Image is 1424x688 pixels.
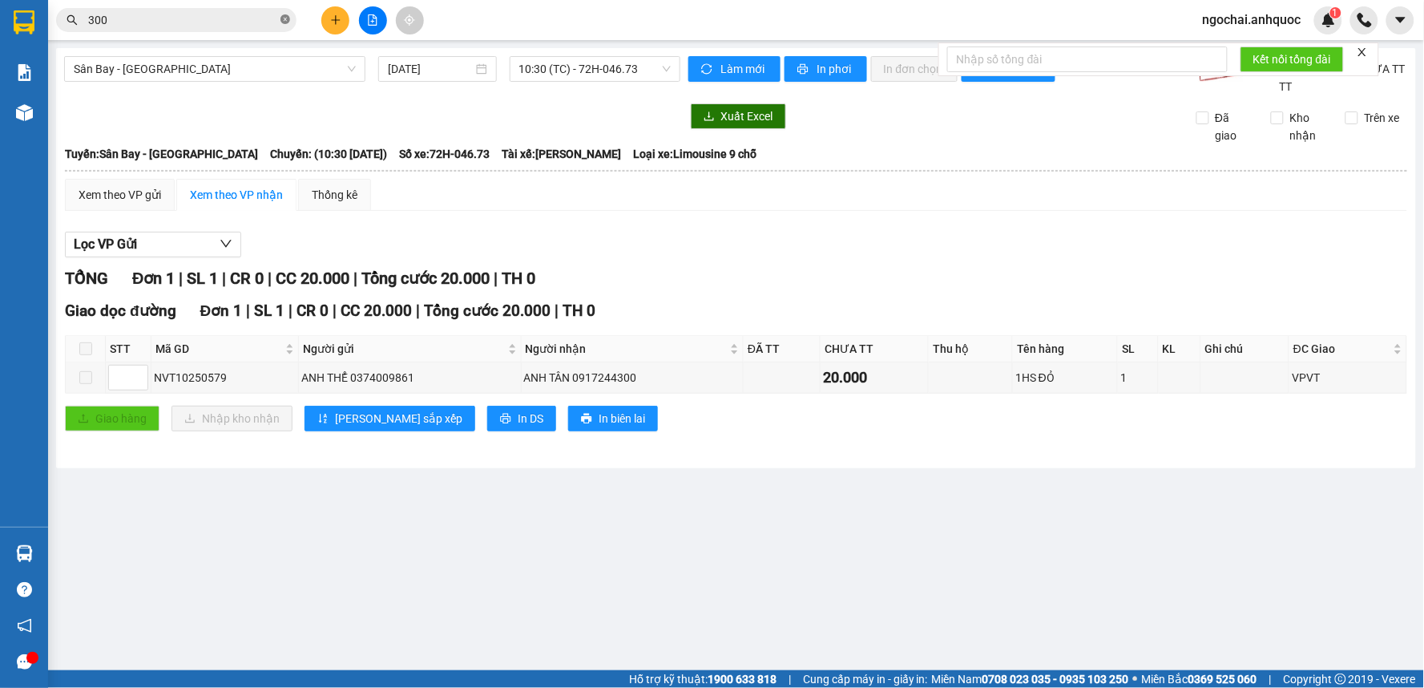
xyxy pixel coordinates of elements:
span: In biên lai [599,410,645,427]
span: Đơn 1 [200,302,243,320]
span: aim [404,14,415,26]
span: Miền Bắc [1142,670,1257,688]
div: ANH TÂN 0917244300 [524,369,741,386]
span: Hỗ trợ kỹ thuật: [629,670,777,688]
span: Đơn 1 [132,269,175,288]
span: printer [500,413,511,426]
span: Chuyến: (10:30 [DATE]) [270,145,387,163]
th: SL [1118,336,1159,362]
img: warehouse-icon [16,104,33,121]
span: ĐC Giao [1293,340,1390,358]
sup: 1 [1330,7,1341,18]
span: question-circle [17,582,32,597]
button: printerIn phơi [785,56,867,82]
button: sort-ascending[PERSON_NAME] sắp xếp [305,406,475,431]
div: Thống kê [312,186,357,204]
span: Kết nối tổng đài [1253,51,1331,68]
img: solution-icon [16,64,33,81]
span: 10:30 (TC) - 72H-046.73 [519,57,671,81]
strong: 0708 023 035 - 0935 103 250 [982,673,1129,686]
span: SL 1 [187,269,218,288]
span: CC 20.000 [341,302,412,320]
span: Cung cấp máy in - giấy in: [803,670,928,688]
div: ANH THỂ 0374009861 [301,369,518,386]
th: Tên hàng [1013,336,1118,362]
span: download [704,111,715,123]
span: down [220,237,232,250]
span: copyright [1335,674,1346,685]
span: In DS [518,410,543,427]
img: phone-icon [1357,13,1372,27]
span: printer [581,413,592,426]
span: Loại xe: Limousine 9 chỗ [633,145,756,163]
span: TH 0 [502,269,535,288]
span: Tổng cước 20.000 [424,302,551,320]
div: NVT10250579 [154,369,296,386]
span: | [288,302,292,320]
span: Đã giao [1209,109,1259,144]
span: | [222,269,226,288]
th: STT [106,336,151,362]
span: close [1357,47,1368,58]
button: In đơn chọn [871,56,958,82]
img: icon-new-feature [1321,13,1336,27]
span: file-add [367,14,378,26]
img: warehouse-icon [16,545,33,562]
button: downloadNhập kho nhận [171,406,292,431]
span: Miền Nam [932,670,1129,688]
strong: 0369 525 060 [1188,673,1257,686]
button: Lọc VP Gửi [65,232,241,257]
input: Nhập số tổng đài [947,47,1228,72]
td: NVT10250579 [151,362,299,394]
span: | [246,302,250,320]
span: message [17,654,32,670]
button: file-add [359,6,387,34]
img: logo-vxr [14,10,34,34]
span: Xuất Excel [721,107,773,125]
input: 15/10/2025 [388,60,472,78]
div: Xem theo VP nhận [190,186,283,204]
button: aim [396,6,424,34]
span: Tổng cước 20.000 [361,269,490,288]
span: sort-ascending [317,413,329,426]
th: Thu hộ [929,336,1013,362]
th: KL [1159,336,1201,362]
button: downloadXuất Excel [691,103,786,129]
button: printerIn DS [487,406,556,431]
button: printerIn biên lai [568,406,658,431]
span: | [555,302,559,320]
span: Số xe: 72H-046.73 [399,145,490,163]
span: close-circle [280,13,290,28]
span: Mã GD [155,340,282,358]
button: syncLàm mới [688,56,781,82]
div: 1HS ĐỎ [1015,369,1115,386]
span: Người nhận [526,340,728,358]
button: uploadGiao hàng [65,406,159,431]
span: | [789,670,791,688]
th: Ghi chú [1201,336,1290,362]
th: CHƯA TT [821,336,929,362]
span: CR 0 [296,302,329,320]
span: Người gửi [303,340,505,358]
button: Kết nối tổng đài [1240,47,1344,72]
span: printer [797,63,811,76]
span: [PERSON_NAME] sắp xếp [335,410,462,427]
span: | [179,269,183,288]
span: plus [330,14,341,26]
span: Tài xế: [PERSON_NAME] [502,145,621,163]
span: notification [17,618,32,633]
input: Tìm tên, số ĐT hoặc mã đơn [88,11,277,29]
span: | [268,269,272,288]
button: plus [321,6,349,34]
span: TỔNG [65,269,108,288]
div: VPVT [1292,369,1404,386]
th: ĐÃ TT [744,336,821,362]
span: Kho nhận [1284,109,1333,144]
strong: 1900 633 818 [708,673,777,686]
span: Trên xe [1358,109,1406,127]
span: Lọc VP Gửi [74,234,137,254]
span: 1 [1333,7,1338,18]
span: Giao dọc đường [65,302,176,320]
span: ⚪️ [1133,676,1138,682]
span: | [494,269,498,288]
